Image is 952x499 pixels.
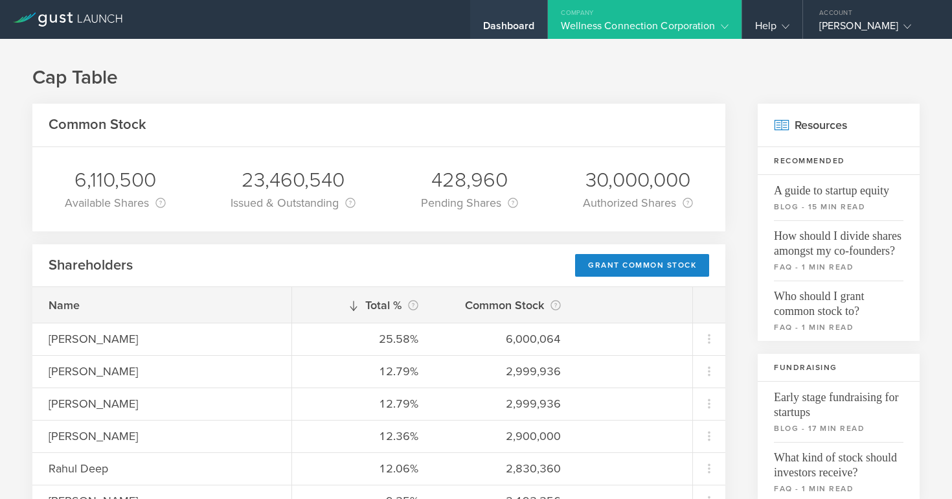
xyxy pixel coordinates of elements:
[819,19,929,39] div: [PERSON_NAME]
[451,296,561,314] div: Common Stock
[231,194,356,212] div: Issued & Outstanding
[758,220,920,281] a: How should I divide shares amongst my co-founders?faq - 1 min read
[308,296,418,314] div: Total %
[774,483,903,494] small: faq - 1 min read
[774,442,903,480] span: What kind of stock should investors receive?
[483,19,535,39] div: Dashboard
[308,460,418,477] div: 12.06%
[49,395,275,412] div: [PERSON_NAME]
[758,382,920,442] a: Early stage fundraising for startupsblog - 17 min read
[774,423,903,434] small: blog - 17 min read
[49,460,275,477] div: Rahul Deep
[755,19,789,39] div: Help
[758,354,920,382] h3: Fundraising
[451,395,561,412] div: 2,999,936
[451,460,561,477] div: 2,830,360
[575,254,709,277] div: Grant Common Stock
[308,428,418,445] div: 12.36%
[421,167,518,194] div: 428,960
[774,261,903,273] small: faq - 1 min read
[583,167,693,194] div: 30,000,000
[49,256,133,275] h2: Shareholders
[774,281,903,319] span: Who should I grant common stock to?
[49,331,275,347] div: [PERSON_NAME]
[308,395,418,412] div: 12.79%
[65,167,166,194] div: 6,110,500
[451,363,561,380] div: 2,999,936
[32,65,920,91] h1: Cap Table
[774,175,903,198] span: A guide to startup equity
[561,19,728,39] div: Wellness Connection Corporation
[231,167,356,194] div: 23,460,540
[451,331,561,347] div: 6,000,064
[774,321,903,333] small: faq - 1 min read
[774,382,903,420] span: Early stage fundraising for startups
[65,194,166,212] div: Available Shares
[49,428,275,445] div: [PERSON_NAME]
[758,104,920,147] h2: Resources
[49,115,146,134] h2: Common Stock
[421,194,518,212] div: Pending Shares
[583,194,693,212] div: Authorized Shares
[758,175,920,220] a: A guide to startup equityblog - 15 min read
[308,331,418,347] div: 25.58%
[49,363,275,380] div: [PERSON_NAME]
[49,297,275,314] div: Name
[774,220,903,259] span: How should I divide shares amongst my co-founders?
[308,363,418,380] div: 12.79%
[774,201,903,213] small: blog - 15 min read
[758,281,920,341] a: Who should I grant common stock to?faq - 1 min read
[758,147,920,175] h3: Recommended
[451,428,561,445] div: 2,900,000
